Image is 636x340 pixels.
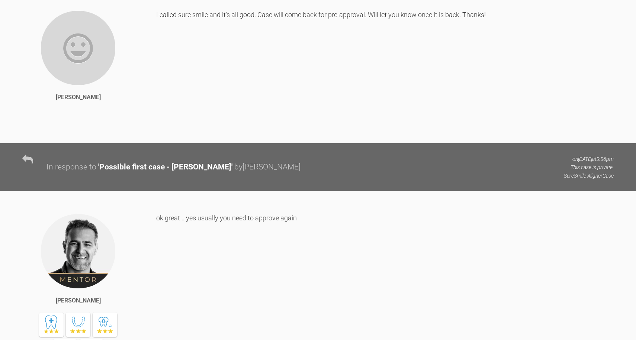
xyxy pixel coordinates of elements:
[98,161,232,174] div: ' Possible first case - [PERSON_NAME] '
[234,161,301,174] div: by [PERSON_NAME]
[564,163,614,171] p: This case is private.
[156,10,614,132] div: I called sure smile and it's all good. Case will come back for pre-approval. Will let you know on...
[56,93,101,102] div: [PERSON_NAME]
[56,296,101,305] div: [PERSON_NAME]
[564,172,614,180] p: SureSmile Aligner Case
[40,213,116,289] img: Tif Qureshi
[40,10,116,86] img: Rupen Patel
[564,155,614,163] p: on [DATE] at 5:56pm
[46,161,96,174] div: In response to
